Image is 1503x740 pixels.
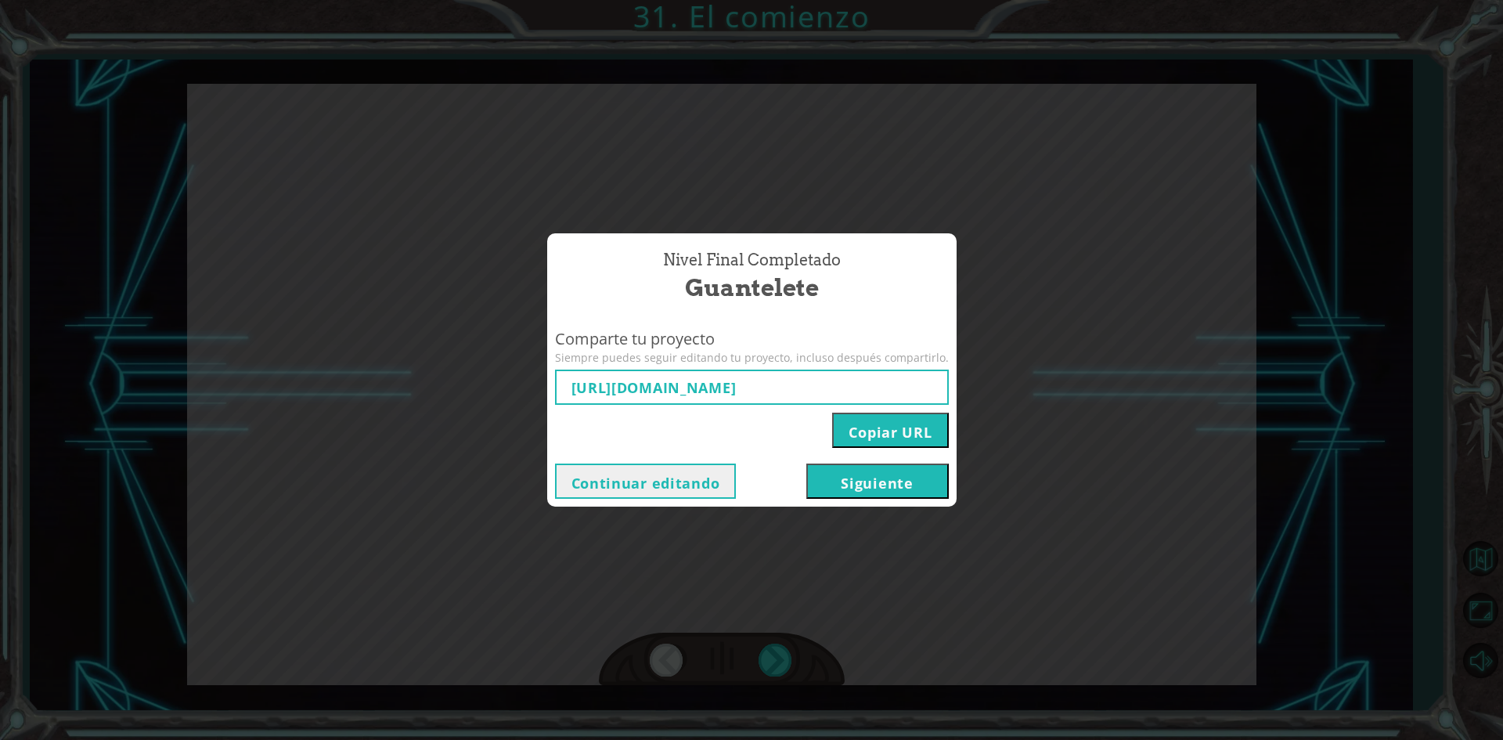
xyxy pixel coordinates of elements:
[832,413,948,448] button: Copiar URL
[806,464,949,499] button: Siguiente
[555,328,949,351] span: Comparte tu proyecto
[685,271,819,305] span: Guantelete
[663,249,841,272] span: Nivel final Completado
[555,464,737,499] button: Continuar editando
[555,350,949,366] span: Siempre puedes seguir editando tu proyecto, incluso después compartirlo.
